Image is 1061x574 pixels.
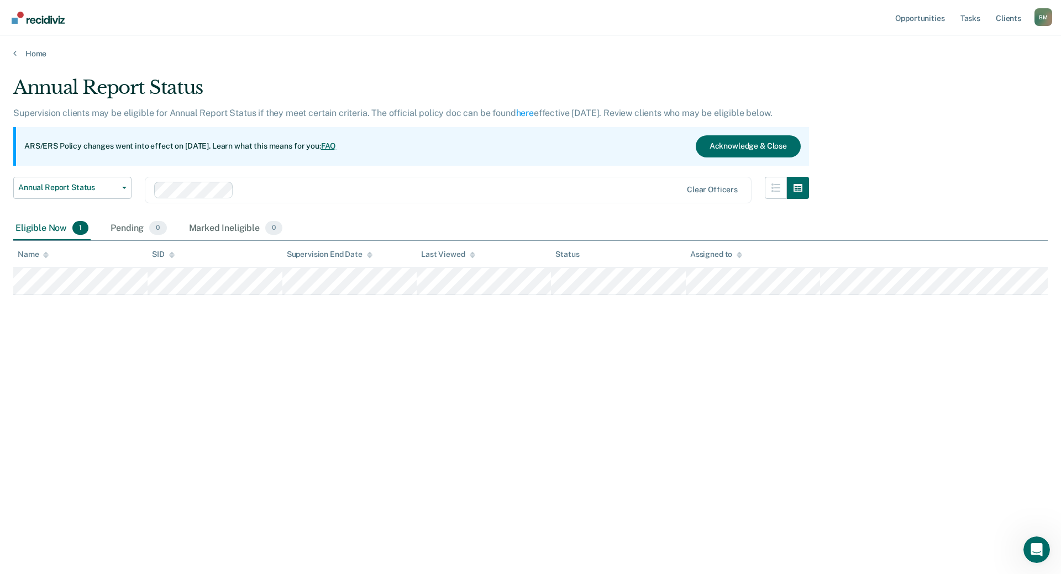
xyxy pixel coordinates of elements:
[516,108,534,118] a: here
[555,250,579,259] div: Status
[1034,8,1052,26] button: Profile dropdown button
[13,217,91,241] div: Eligible Now1
[149,221,166,235] span: 0
[108,217,169,241] div: Pending0
[72,221,88,235] span: 1
[1023,536,1050,563] iframe: Intercom live chat
[690,250,742,259] div: Assigned to
[421,250,475,259] div: Last Viewed
[321,141,337,150] a: FAQ
[187,217,285,241] div: Marked Ineligible0
[152,250,175,259] div: SID
[18,250,49,259] div: Name
[1034,8,1052,26] div: B M
[13,177,132,199] button: Annual Report Status
[687,185,738,194] div: Clear officers
[265,221,282,235] span: 0
[12,12,65,24] img: Recidiviz
[287,250,372,259] div: Supervision End Date
[13,49,1048,59] a: Home
[24,141,336,152] p: ARS/ERS Policy changes went into effect on [DATE]. Learn what this means for you:
[696,135,801,157] button: Acknowledge & Close
[18,183,118,192] span: Annual Report Status
[13,108,772,118] p: Supervision clients may be eligible for Annual Report Status if they meet certain criteria. The o...
[13,76,809,108] div: Annual Report Status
